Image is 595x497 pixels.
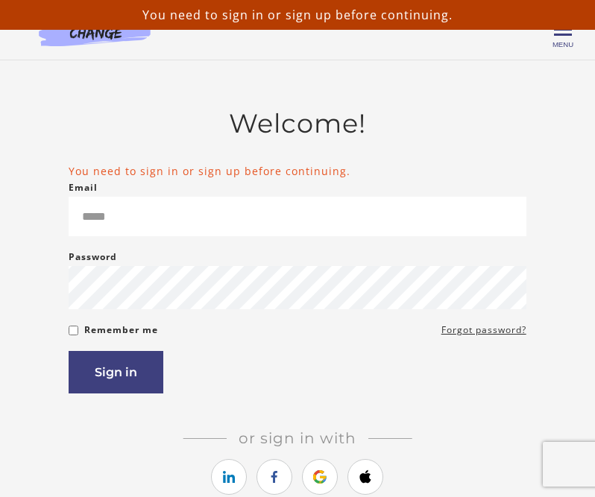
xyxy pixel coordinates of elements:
h2: Welcome! [69,108,526,139]
a: https://courses.thinkific.com/users/auth/google?ss%5Breferral%5D=&ss%5Buser_return_to%5D=%2Fenrol... [302,459,338,495]
a: https://courses.thinkific.com/users/auth/apple?ss%5Breferral%5D=&ss%5Buser_return_to%5D=%2Fenroll... [347,459,383,495]
span: Menu [552,40,573,48]
li: You need to sign in or sign up before continuing. [69,163,526,179]
button: Sign in [69,351,163,393]
label: Remember me [84,321,158,339]
a: https://courses.thinkific.com/users/auth/linkedin?ss%5Breferral%5D=&ss%5Buser_return_to%5D=%2Fenr... [211,459,247,495]
a: Forgot password? [441,321,526,339]
label: Password [69,248,117,266]
p: You need to sign in or sign up before continuing. [6,6,589,24]
a: https://courses.thinkific.com/users/auth/facebook?ss%5Breferral%5D=&ss%5Buser_return_to%5D=%2Fenr... [256,459,292,495]
span: Or sign in with [227,429,368,447]
label: Email [69,179,98,197]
